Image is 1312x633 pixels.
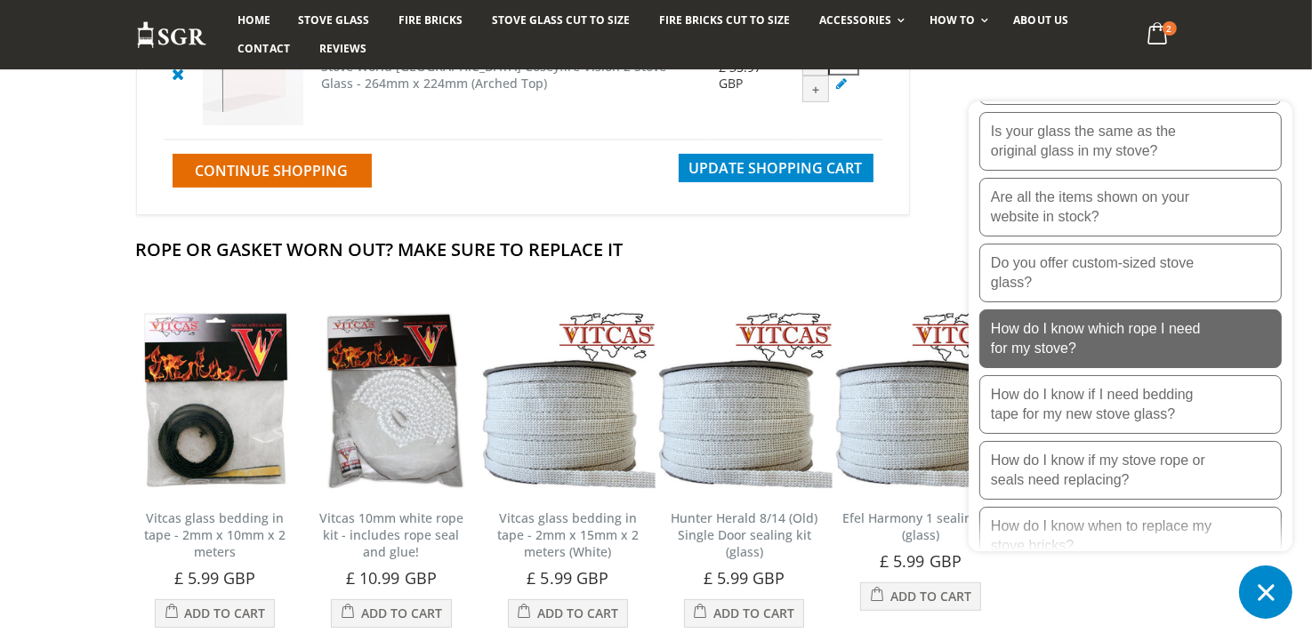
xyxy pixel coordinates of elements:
a: Vitcas glass bedding in tape - 2mm x 10mm x 2 meters [144,509,286,560]
span: Add to Cart [361,605,442,621]
span: £ 35.97 GBP [720,59,762,92]
span: Add to Cart [537,605,618,621]
span: Update Shopping Cart [689,158,863,178]
span: 2 [1163,21,1177,36]
a: Hunter Herald 8/14 (Old) Single Door sealing kit (glass) [671,509,817,560]
a: About us [1001,6,1082,35]
span: £ 5.99 GBP [880,550,962,572]
span: Add to Cart [184,605,265,621]
a: Fire Bricks [385,6,476,35]
span: Stove Glass Cut To Size [492,12,630,28]
button: Add to Cart [684,599,804,628]
img: Stove World UK Coseyfire Vision 2 Stove Glass - 264mm x 224mm (Arched Top) [203,25,303,125]
span: £ 5.99 GBP [527,567,608,589]
a: Contact [225,35,303,63]
img: Stove Glass Replacement [136,20,207,50]
button: Add to Cart [155,599,275,628]
a: Stove World [GEOGRAPHIC_DATA] Coseyfire Vision 2 Stove Glass - 264mm x 224mm (Arched Top) [321,58,666,92]
img: Vitcas white rope, glue and gloves kit 10mm [303,312,479,488]
span: £ 5.99 GBP [704,567,785,589]
h2: Rope Or Gasket Worn Out? Make Sure To Replace It [136,237,1177,261]
button: Add to Cart [860,582,980,611]
span: Continue Shopping [196,161,349,180]
button: Update Shopping Cart [679,154,873,182]
inbox-online-store-chat: Shopify online store chat [963,101,1298,619]
span: Fire Bricks Cut To Size [659,12,790,28]
a: Stove Glass Cut To Size [479,6,643,35]
span: Add to Cart [713,605,794,621]
span: Add to Cart [890,588,971,605]
a: 2 [1139,18,1176,52]
span: Reviews [319,41,366,56]
a: Home [225,6,285,35]
span: Stove Glass [298,12,369,28]
a: Reviews [306,35,380,63]
span: Contact [238,41,290,56]
a: Efel Harmony 1 sealing kit (glass) [842,509,998,543]
span: How To [930,12,976,28]
div: + [802,76,829,102]
span: Fire Bricks [398,12,463,28]
img: Vitcas stove glass bedding in tape [833,312,1009,488]
a: Fire Bricks Cut To Size [646,6,803,35]
span: £ 5.99 GBP [174,567,256,589]
span: £ 10.99 GBP [346,567,437,589]
button: Add to Cart [331,599,451,628]
a: Stove Glass [285,6,382,35]
button: Add to Cart [508,599,628,628]
span: Accessories [819,12,891,28]
a: Vitcas 10mm white rope kit - includes rope seal and glue! [319,509,463,560]
a: Continue Shopping [173,154,372,188]
span: About us [1014,12,1068,28]
a: Accessories [806,6,914,35]
span: Home [238,12,271,28]
img: Vitcas stove glass bedding in tape [479,312,656,488]
img: Vitcas stove glass bedding in tape [656,312,832,488]
img: Vitcas stove glass bedding in tape [127,312,303,488]
a: Vitcas glass bedding in tape - 2mm x 15mm x 2 meters (White) [497,509,639,560]
a: How To [917,6,998,35]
